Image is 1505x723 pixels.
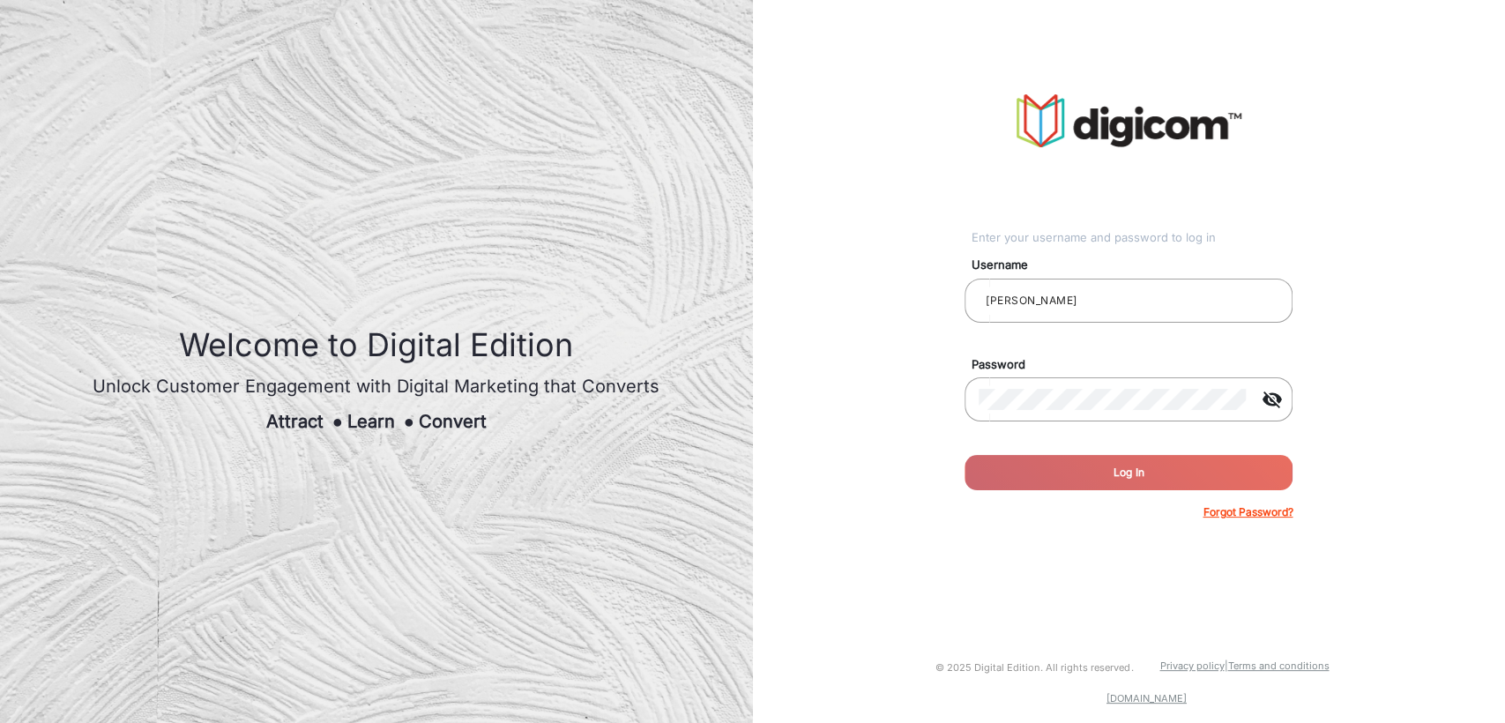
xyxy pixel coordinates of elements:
p: Forgot Password? [1203,504,1293,520]
a: Terms and conditions [1227,660,1329,672]
mat-label: Username [958,257,1313,274]
span: ● [332,411,343,432]
mat-icon: visibility_off [1250,389,1293,410]
img: vmg-logo [1017,94,1241,147]
div: Enter your username and password to log in [972,229,1293,247]
a: | [1224,660,1227,672]
h1: Welcome to Digital Edition [93,326,659,364]
a: [DOMAIN_NAME] [1106,692,1187,704]
span: ● [404,411,414,432]
div: Unlock Customer Engagement with Digital Marketing that Converts [93,373,659,399]
div: Attract Learn Convert [93,408,659,435]
a: Privacy policy [1159,660,1224,672]
input: Your username [979,290,1278,311]
mat-label: Password [958,356,1313,374]
small: © 2025 Digital Edition. All rights reserved. [935,661,1133,674]
button: Log In [965,455,1293,490]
